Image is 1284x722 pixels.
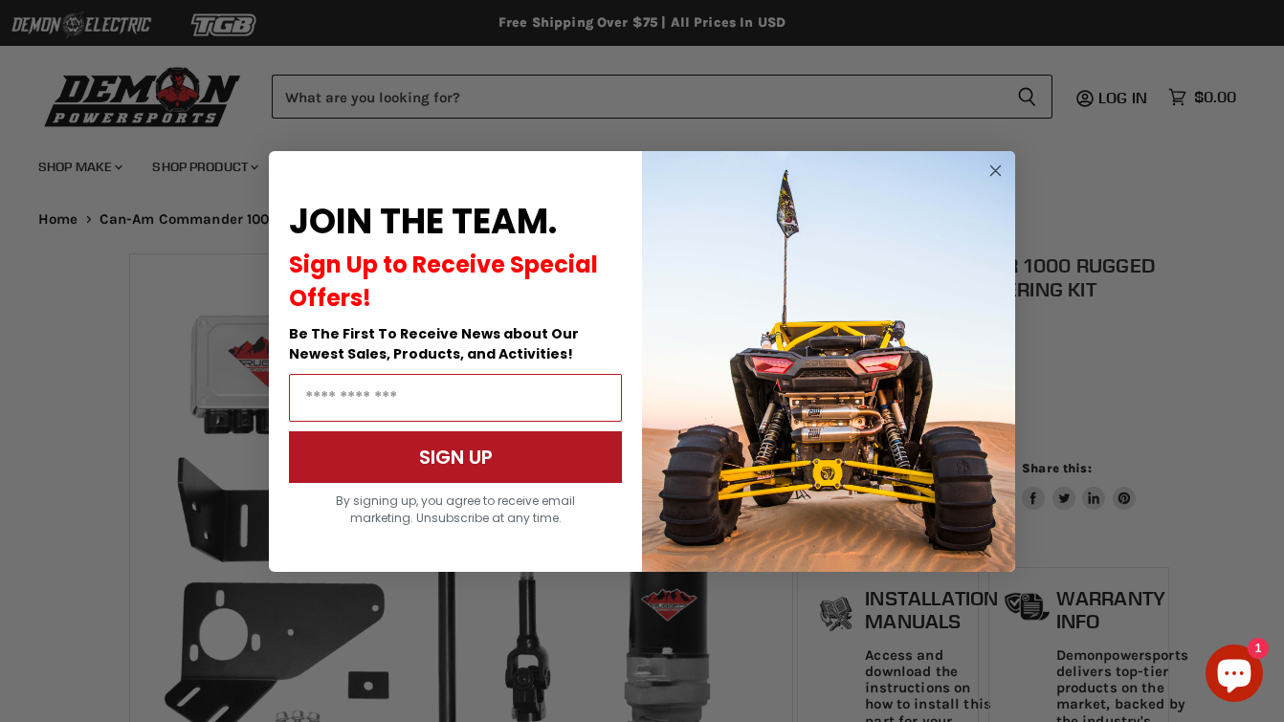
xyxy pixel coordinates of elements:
span: Sign Up to Receive Special Offers! [289,249,598,314]
img: a9095488-b6e7-41ba-879d-588abfab540b.jpeg [642,151,1015,572]
span: Be The First To Receive News about Our Newest Sales, Products, and Activities! [289,324,579,363]
button: Close dialog [984,159,1007,183]
span: By signing up, you agree to receive email marketing. Unsubscribe at any time. [336,492,575,526]
inbox-online-store-chat: Shopify online store chat [1200,645,1269,707]
input: Email Address [289,374,622,422]
span: JOIN THE TEAM. [289,197,557,246]
button: SIGN UP [289,431,622,483]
